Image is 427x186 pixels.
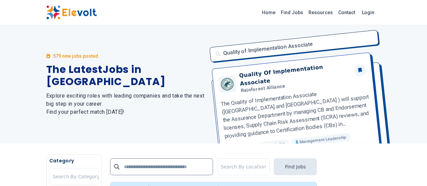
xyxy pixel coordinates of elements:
a: Login [358,6,378,19]
a: Find Jobs [278,7,306,18]
h5: Category [49,157,99,164]
a: Resources [306,7,336,18]
img: Elevolt [46,5,97,20]
h2: Explore exciting roles with leading companies and take the next big step in your career. Find you... [46,92,206,116]
p: 579 new jobs posted [53,53,98,59]
button: Find Jobs [274,158,317,175]
h1: The Latest Jobs in [GEOGRAPHIC_DATA] [46,63,206,88]
a: Home [259,7,278,18]
a: Contact [336,7,358,18]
